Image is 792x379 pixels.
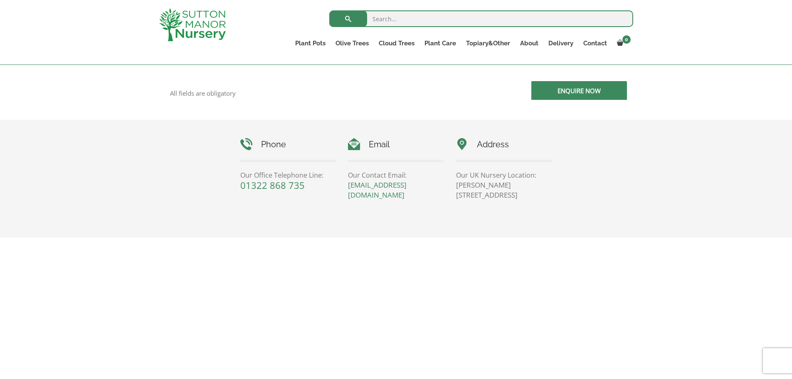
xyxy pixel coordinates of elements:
p: All fields are obligatory [170,89,390,97]
input: Enquire Now [531,81,627,100]
p: [PERSON_NAME][STREET_ADDRESS] [456,180,552,200]
h4: Email [348,138,444,151]
span: 0 [622,35,631,44]
a: [EMAIL_ADDRESS][DOMAIN_NAME] [348,180,407,200]
a: Olive Trees [331,37,374,49]
a: 01322 868 735 [240,179,305,191]
a: Delivery [543,37,578,49]
a: Plant Care [419,37,461,49]
p: Our Contact Email: [348,170,444,180]
h4: Phone [240,138,336,151]
img: logo [159,8,226,41]
a: Topiary&Other [461,37,515,49]
p: Our Office Telephone Line: [240,170,336,180]
a: Cloud Trees [374,37,419,49]
input: Search... [329,10,633,27]
a: Plant Pots [290,37,331,49]
a: 0 [612,37,633,49]
p: Our UK Nursery Location: [456,170,552,180]
a: About [515,37,543,49]
h4: Address [456,138,552,151]
a: Contact [578,37,612,49]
